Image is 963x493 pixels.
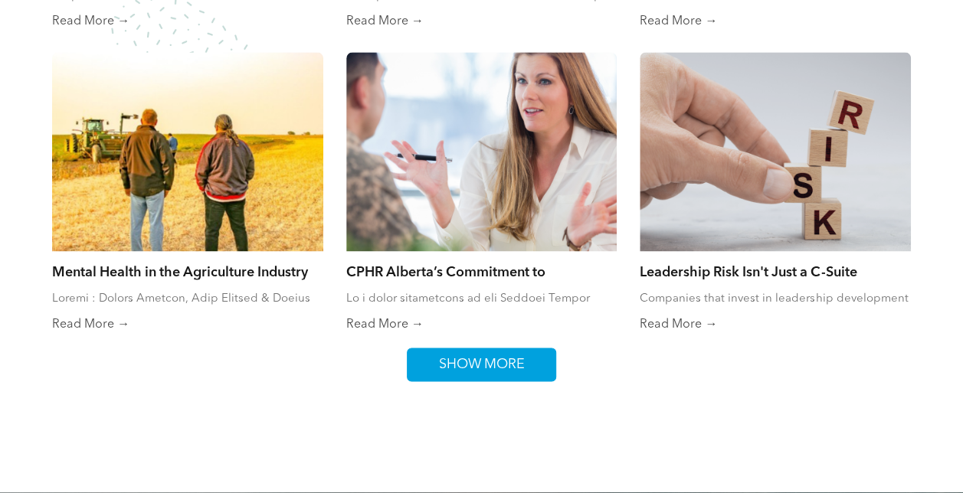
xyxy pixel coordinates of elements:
[640,291,910,306] div: Companies that invest in leadership development see real returns. According to Brandon Hall Group...
[640,317,910,332] a: Read More →
[52,291,323,306] div: Loremi : Dolors Ametcon, Adip Elitsed & Doeius Temporin Utlabo etdolo ma aliquaenimad minimvenia ...
[640,14,910,29] a: Read More →
[346,291,617,306] div: Lo i dolor sitametcons ad eli Seddoei Tempor incidid , UTLA Etdolor magnaaliq en adminimv qui nos...
[433,348,529,380] span: SHOW MORE
[52,14,323,29] a: Read More →
[346,317,617,332] a: Read More →
[52,317,323,332] a: Read More →
[346,263,617,279] a: CPHR Alberta’s Commitment to Supporting Reservists
[346,14,617,29] a: Read More →
[52,263,323,279] a: Mental Health in the Agriculture Industry
[640,263,910,279] a: Leadership Risk Isn't Just a C-Suite Concern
